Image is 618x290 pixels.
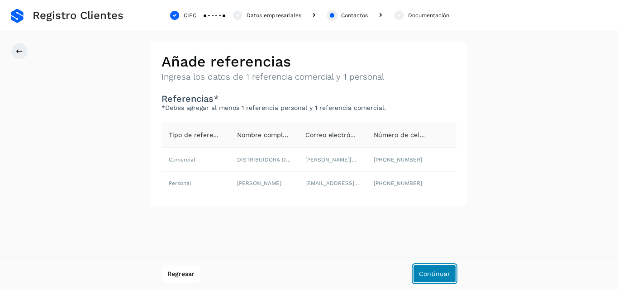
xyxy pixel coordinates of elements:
p: Ingresa los datos de 1 referencia comercial y 1 personal [162,72,456,82]
span: Comercial [169,157,195,163]
span: Continuar [419,271,450,277]
button: Continuar [413,265,456,283]
span: Número de celular [374,131,432,138]
span: Registro Clientes [33,9,124,22]
h2: Añade referencias [162,53,456,70]
div: Contactos [341,11,368,19]
td: [PERSON_NAME][EMAIL_ADDRESS][DOMAIN_NAME] [298,148,366,171]
td: DISTRIBUIDORA DE AUTOS Y CAMIONES [PERSON_NAME] [230,148,298,171]
p: *Debes agregar al menos 1 referencia personal y 1 referencia comercial. [162,104,456,112]
span: Personal [169,180,191,186]
span: Tipo de referencia [169,131,226,138]
button: Regresar [162,265,200,283]
span: Regresar [167,271,195,277]
div: CIEC [184,11,196,19]
span: Nombre completo [237,131,293,138]
td: [PHONE_NUMBER] [366,148,435,171]
td: [EMAIL_ADDRESS][PERSON_NAME][DOMAIN_NAME] [298,171,366,195]
div: Documentación [408,11,449,19]
h3: Referencias* [162,93,456,104]
div: Datos empresariales [247,11,301,19]
td: [PERSON_NAME] [230,171,298,195]
td: [PHONE_NUMBER] [366,171,435,195]
span: Correo electrónico [305,131,363,138]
